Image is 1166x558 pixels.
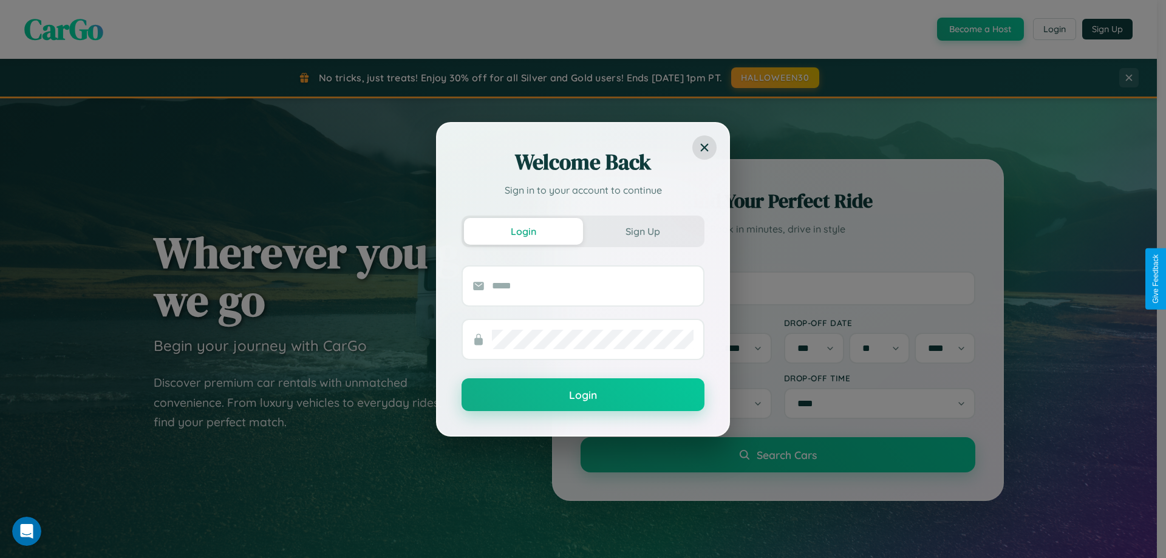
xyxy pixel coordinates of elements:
[583,218,702,245] button: Sign Up
[12,517,41,546] iframe: Intercom live chat
[462,183,704,197] p: Sign in to your account to continue
[1151,254,1160,304] div: Give Feedback
[462,378,704,411] button: Login
[464,218,583,245] button: Login
[462,148,704,177] h2: Welcome Back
